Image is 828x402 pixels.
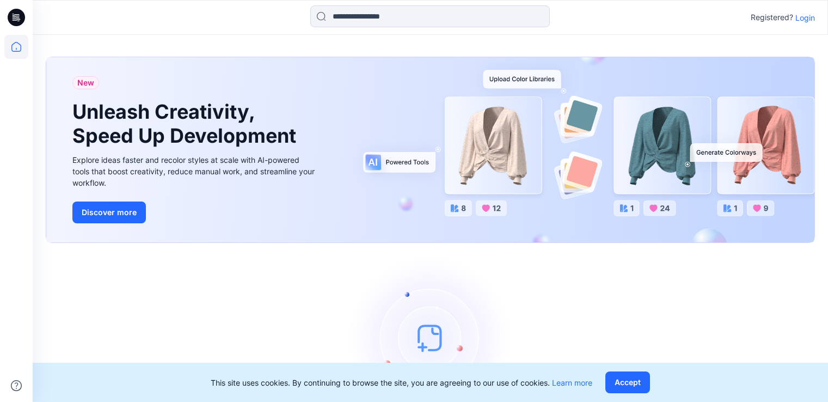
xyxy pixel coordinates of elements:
a: Learn more [552,378,592,387]
button: Discover more [72,202,146,223]
p: Registered? [751,11,793,24]
h1: Unleash Creativity, Speed Up Development [72,100,301,147]
div: Explore ideas faster and recolor styles at scale with AI-powered tools that boost creativity, red... [72,154,317,188]
span: New [77,76,94,89]
a: Discover more [72,202,317,223]
button: Accept [605,371,650,393]
p: This site uses cookies. By continuing to browse the site, you are agreeing to our use of cookies. [211,377,592,388]
p: Login [795,12,815,23]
